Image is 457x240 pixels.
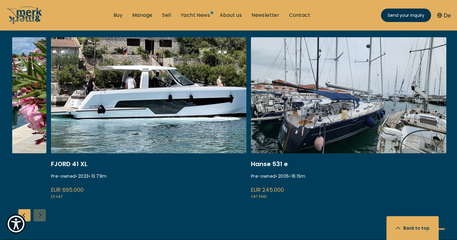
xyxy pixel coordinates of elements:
[381,9,431,22] a: Send your inquiry
[114,12,122,19] a: Buy
[132,12,152,19] a: Manage
[437,11,451,20] button: De
[18,209,31,221] div: Previous slide
[181,12,210,19] a: Yacht News
[51,37,246,200] a: /buy/motor-yacht/fjord-41-xl
[386,216,439,240] button: Back to top
[289,12,310,19] a: Contact
[388,12,424,19] span: Send your inquiry
[6,19,43,26] a: /
[220,12,242,19] a: About us
[6,214,26,234] button: Show Accessibility Preferences
[162,12,171,19] a: Sell
[251,37,446,200] a: /buy/sailing-yacht/mumus
[252,12,279,19] a: Newsletter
